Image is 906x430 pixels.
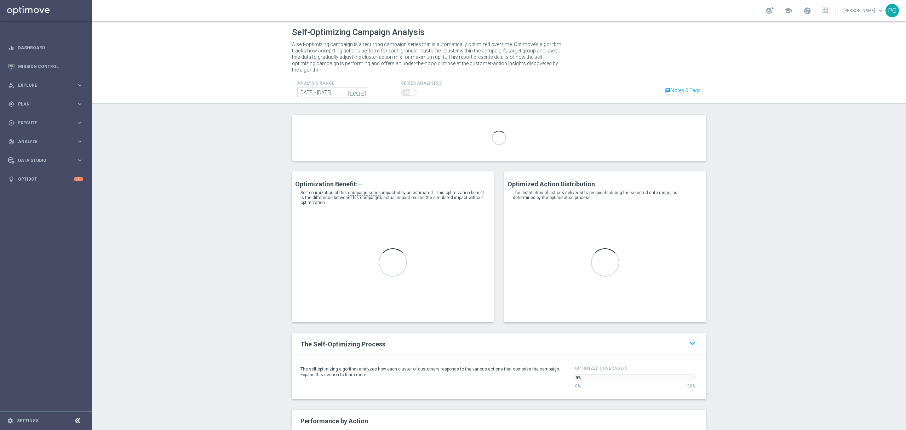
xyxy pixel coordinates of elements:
[885,4,899,17] div: PG
[8,120,84,126] button: play_circle_outline Execute keyboard_arrow_right
[292,41,564,73] p: A self-optimizing campaign is a recurring campaign series that is automatically optimized over ti...
[300,417,698,425] h2: Performance by Action
[297,87,368,97] input: undefined
[8,170,83,188] div: Optibot
[76,157,83,164] i: keyboard_arrow_right
[7,418,13,424] i: settings
[76,101,83,107] i: keyboard_arrow_right
[513,190,698,200] p: The distribution of actions delivered to recipients during the selected date range, as determined...
[18,57,83,76] a: Mission Control
[8,139,84,145] button: track_changes Analyze keyboard_arrow_right
[18,121,76,125] span: Execute
[8,120,76,126] div: Execute
[8,45,15,51] i: equalizer
[348,190,381,196] span: campaign series
[8,101,76,107] div: Plan
[297,81,364,86] h4: analysis range
[401,81,494,86] h4: series analysis
[575,375,581,380] b: 0%
[8,138,15,145] i: track_changes
[8,176,15,182] i: lightbulb
[8,138,76,145] div: Analyze
[18,102,76,106] span: Plan
[877,7,885,15] span: keyboard_arrow_down
[74,177,83,181] div: 2
[623,366,628,371] i: info_outline
[358,180,363,188] span: —
[8,83,84,88] button: person_search Explore keyboard_arrow_right
[8,176,84,182] button: lightbulb Optibot 2
[687,338,698,349] i: keyboard_arrow_down
[18,38,83,57] a: Dashboard
[8,157,76,164] div: Data Studio
[18,83,76,87] span: Explore
[8,38,83,57] div: Dashboard
[8,158,84,163] button: Data Studio keyboard_arrow_right
[347,87,368,98] button: [DATE]
[18,140,76,144] span: Analyze
[8,45,84,51] button: equalizer Dashboard
[575,366,698,372] h4: OPTIMIZED COVERAGE
[508,180,595,188] strong: Optimized Action Distribution
[300,367,560,377] span: The self-optimizing algorithm analyzes how each cluster of customers responds to the various acti...
[8,57,83,76] div: Mission Control
[8,82,76,89] div: Explore
[438,81,442,86] i: info_outline
[300,190,347,195] span: Self-optimization of this
[348,89,367,96] i: [DATE]
[292,27,425,38] h1: Self-Optimizing Campaign Analysis
[300,190,484,205] span: impacted by an estimated . This optimization benefit is the difference between this campaign’s ac...
[17,419,39,423] a: Settings
[843,5,885,16] a: [PERSON_NAME]keyboard_arrow_down
[665,88,671,94] i: chat
[8,101,15,107] i: gps_fixed
[8,64,84,69] button: Mission Control
[18,170,74,188] a: Optibot
[76,119,83,126] i: keyboard_arrow_right
[784,7,792,15] span: school
[665,87,701,93] a: chatNotes & Tags
[8,101,84,107] button: gps_fixed Plan keyboard_arrow_right
[575,384,581,389] span: 0%
[76,82,83,89] i: keyboard_arrow_right
[18,158,76,163] span: Data Studio
[685,383,695,389] span: 100%
[8,120,15,126] i: play_circle_outline
[295,340,431,349] h2: The Self-Optimizing Process
[8,82,15,89] i: person_search
[76,138,83,145] i: keyboard_arrow_right
[295,180,363,188] strong: Optimization Benefit:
